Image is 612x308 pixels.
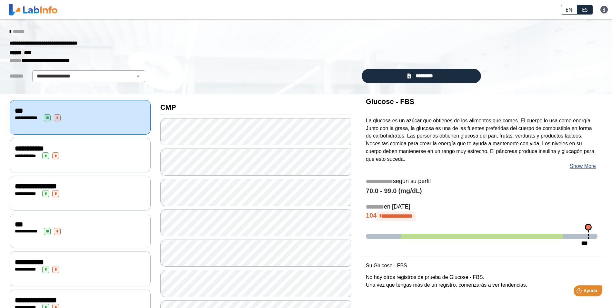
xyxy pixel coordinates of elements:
[577,5,593,15] a: ES
[366,211,597,221] h4: 104
[366,178,597,185] h5: según su perfil
[366,262,597,270] p: Su Glucose - FBS
[366,98,414,106] b: Glucose - FBS
[366,273,597,289] p: No hay otros registros de prueba de Glucose - FBS. Una vez que tengas más de un registro, comenza...
[561,5,577,15] a: EN
[366,203,597,211] h5: en [DATE]
[570,162,596,170] a: Show More
[555,283,605,301] iframe: Help widget launcher
[160,103,176,111] b: CMP
[366,117,597,163] p: La glucosa es un azúcar que obtienes de los alimentos que comes. El cuerpo lo usa como energía. J...
[366,187,597,195] h4: 70.0 - 99.0 (mg/dL)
